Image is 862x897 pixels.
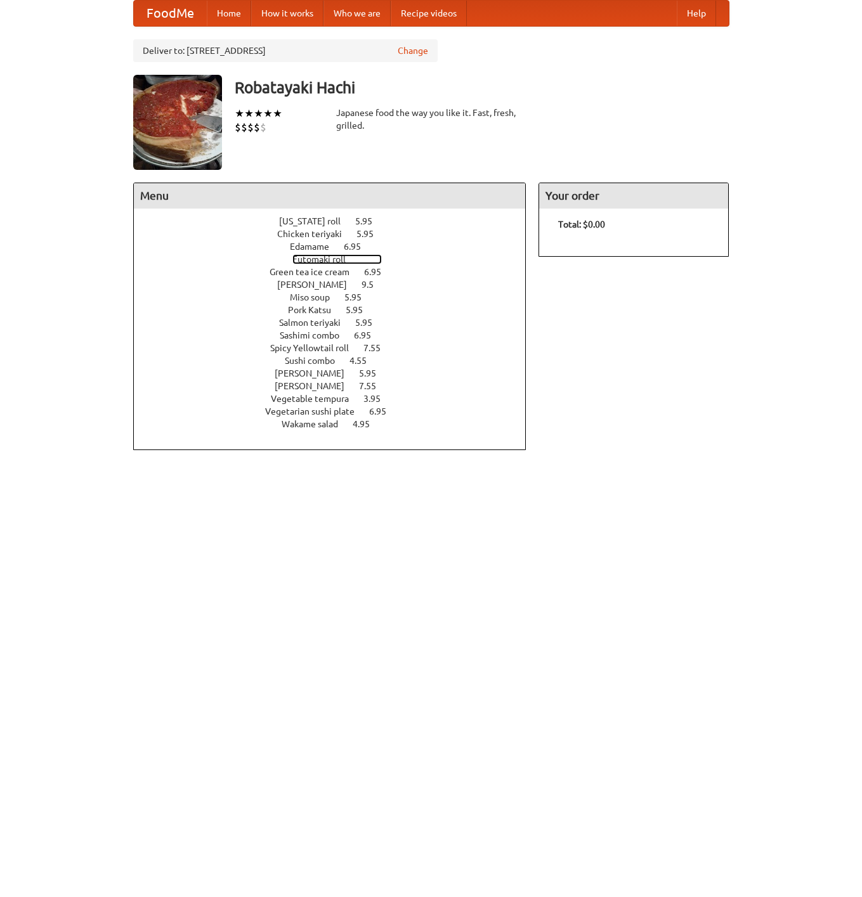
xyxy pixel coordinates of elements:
li: $ [241,120,247,134]
a: Change [398,44,428,57]
a: Who we are [323,1,391,26]
a: Sushi combo 4.55 [285,356,390,366]
span: [PERSON_NAME] [277,280,360,290]
span: [PERSON_NAME] [275,381,357,391]
span: 4.95 [353,419,382,429]
span: Wakame salad [282,419,351,429]
h4: Menu [134,183,526,209]
a: Miso soup 5.95 [290,292,385,302]
img: angular.jpg [133,75,222,170]
a: [US_STATE] roll 5.95 [279,216,396,226]
span: 6.95 [344,242,374,252]
a: Green tea ice cream 6.95 [270,267,405,277]
span: 5.95 [346,305,375,315]
a: Wakame salad 4.95 [282,419,393,429]
a: Chicken teriyaki 5.95 [277,229,397,239]
span: [US_STATE] roll [279,216,353,226]
span: 5.95 [344,292,374,302]
a: How it works [251,1,323,26]
div: Deliver to: [STREET_ADDRESS] [133,39,438,62]
b: Total: $0.00 [558,219,605,229]
span: 3.95 [363,394,393,404]
li: ★ [254,106,263,120]
span: Salmon teriyaki [279,318,353,328]
li: ★ [235,106,244,120]
span: 4.55 [349,356,379,366]
li: $ [235,120,241,134]
span: 7.55 [363,343,393,353]
a: [PERSON_NAME] 7.55 [275,381,400,391]
a: Salmon teriyaki 5.95 [279,318,396,328]
span: Sushi combo [285,356,348,366]
a: [PERSON_NAME] 5.95 [275,368,400,378]
li: ★ [273,106,282,120]
span: Vegetarian sushi plate [265,406,367,416]
h4: Your order [539,183,728,209]
span: 5.95 [356,229,386,239]
span: Sashimi combo [280,330,352,340]
a: Vegetarian sushi plate 6.95 [265,406,410,416]
a: [PERSON_NAME] 9.5 [277,280,397,290]
span: [PERSON_NAME] [275,368,357,378]
span: Chicken teriyaki [277,229,355,239]
span: Futomaki roll [292,254,358,264]
span: 5.95 [359,368,389,378]
a: Edamame 6.95 [290,242,384,252]
span: 6.95 [354,330,384,340]
span: Spicy Yellowtail roll [270,343,362,353]
span: 9.5 [362,280,386,290]
li: $ [260,120,266,134]
span: Edamame [290,242,342,252]
a: Spicy Yellowtail roll 7.55 [270,343,404,353]
span: 6.95 [364,267,394,277]
a: Recipe videos [391,1,467,26]
div: Japanese food the way you like it. Fast, fresh, grilled. [336,106,526,132]
span: 6.95 [369,406,399,416]
li: $ [247,120,254,134]
span: 7.55 [359,381,389,391]
span: Pork Katsu [288,305,344,315]
span: 5.95 [355,216,385,226]
span: 5.95 [355,318,385,328]
li: ★ [263,106,273,120]
a: Futomaki roll [292,254,382,264]
li: ★ [244,106,254,120]
li: $ [254,120,260,134]
a: Vegetable tempura 3.95 [271,394,404,404]
a: Sashimi combo 6.95 [280,330,395,340]
span: Green tea ice cream [270,267,362,277]
a: Pork Katsu 5.95 [288,305,386,315]
h3: Robatayaki Hachi [235,75,729,100]
a: FoodMe [134,1,207,26]
span: Vegetable tempura [271,394,362,404]
a: Home [207,1,251,26]
span: Miso soup [290,292,343,302]
a: Help [677,1,716,26]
